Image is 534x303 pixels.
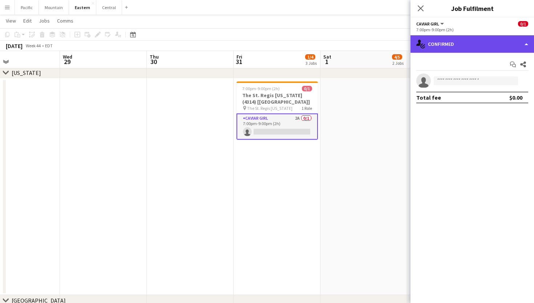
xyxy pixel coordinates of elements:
span: Week 44 [24,43,42,48]
app-card-role: Caviar Girl2A0/17:00pm-9:00pm (2h) [236,113,318,140]
div: 7:00pm-9:00pm (2h) [416,27,528,32]
span: 1/4 [305,54,315,60]
div: [DATE] [6,42,23,49]
span: Jobs [39,17,50,24]
span: Sat [323,53,331,60]
span: Wed [63,53,72,60]
app-job-card: 7:00pm-9:00pm (2h)0/1The St. Regis [US_STATE] (4314) [[GEOGRAPHIC_DATA]] The St. Regis [US_STATE]... [236,81,318,140]
button: Eastern [69,0,96,15]
div: 2 Jobs [392,60,404,66]
span: 1 [322,57,331,66]
h3: The St. Regis [US_STATE] (4314) [[GEOGRAPHIC_DATA]] [236,92,318,105]
span: Fri [236,53,242,60]
button: Mountain [39,0,69,15]
div: [US_STATE] [12,69,41,76]
span: 7:00pm-9:00pm (2h) [242,86,280,91]
span: Sun [410,53,419,60]
button: Pacific [15,0,39,15]
span: 29 [62,57,72,66]
span: View [6,17,16,24]
a: Comms [54,16,76,25]
div: 3 Jobs [306,60,317,66]
span: Thu [150,53,159,60]
span: 31 [235,57,242,66]
button: Central [96,0,122,15]
div: EDT [45,43,53,48]
div: Confirmed [410,35,534,53]
span: 0/1 [302,86,312,91]
span: Caviar Girl [416,21,439,27]
a: Jobs [36,16,53,25]
span: 2 [409,57,419,66]
span: 30 [149,57,159,66]
a: Edit [20,16,35,25]
a: View [3,16,19,25]
span: The St. Regis [US_STATE] [247,105,292,111]
span: 0/1 [518,21,528,27]
span: Comms [57,17,73,24]
h3: Job Fulfilment [410,4,534,13]
span: 4/5 [392,54,402,60]
div: $0.00 [509,94,522,101]
span: 1 Role [302,105,312,111]
button: Caviar Girl [416,21,445,27]
div: Total fee [416,94,441,101]
span: Edit [23,17,32,24]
